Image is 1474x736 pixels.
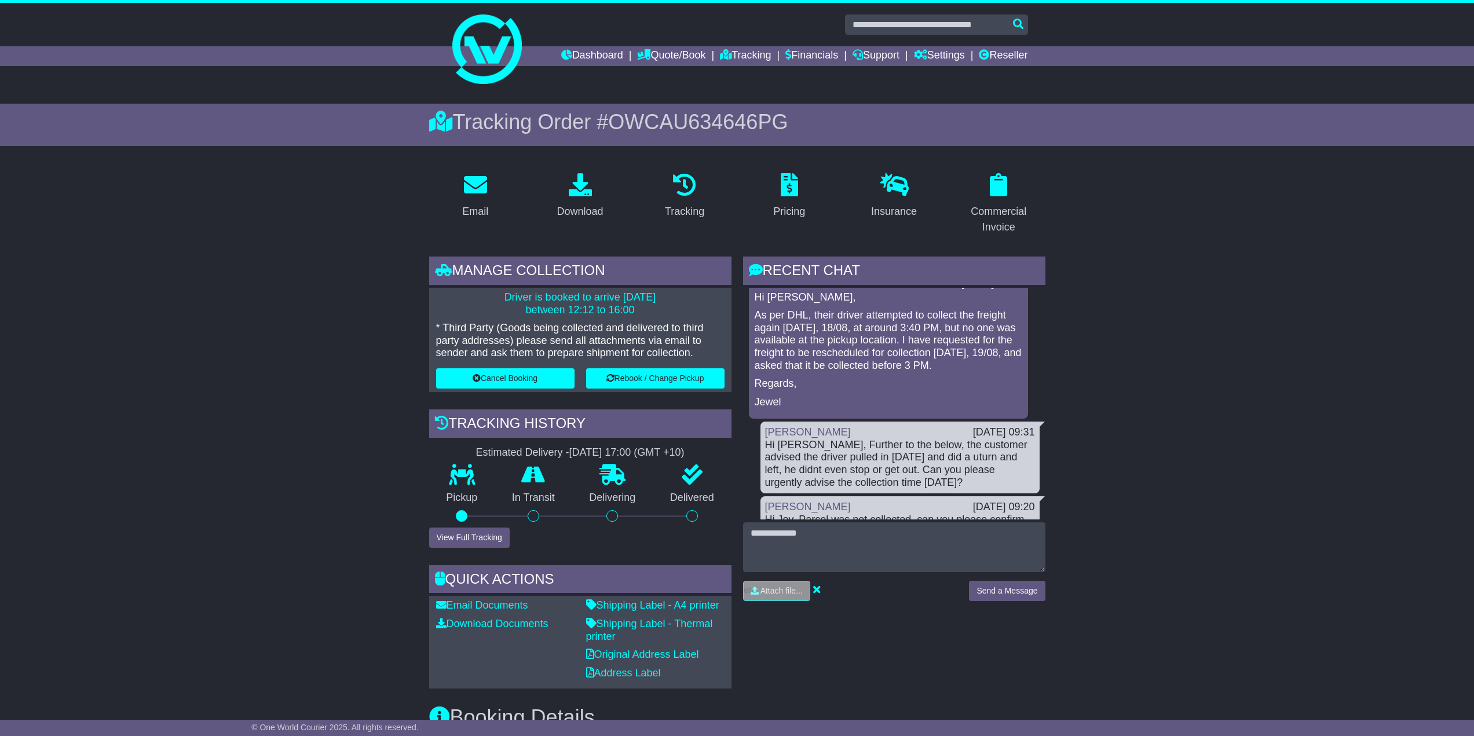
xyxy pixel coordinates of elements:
[436,368,575,389] button: Cancel Booking
[251,723,419,732] span: © One World Courier 2025. All rights reserved.
[429,446,731,459] div: Estimated Delivery -
[495,492,572,504] p: In Transit
[561,46,623,66] a: Dashboard
[549,169,610,224] a: Download
[462,204,488,219] div: Email
[436,599,528,611] a: Email Documents
[755,309,1022,372] p: As per DHL, their driver attempted to collect the freight again [DATE], 18/08, at around 3:40 PM,...
[586,368,725,389] button: Rebook / Change Pickup
[429,409,731,441] div: Tracking history
[429,565,731,596] div: Quick Actions
[765,514,1035,539] div: Hi Joy, Parcel was not collected, can you please confirm with DHL what has happened?
[586,618,713,642] a: Shipping Label - Thermal printer
[657,169,712,224] a: Tracking
[436,322,725,360] p: * Third Party (Goods being collected and delivered to third party addresses) please send all atta...
[973,426,1035,439] div: [DATE] 09:31
[755,378,1022,390] p: Regards,
[557,204,603,219] div: Download
[765,426,851,438] a: [PERSON_NAME]
[569,446,685,459] div: [DATE] 17:00 (GMT +10)
[871,204,917,219] div: Insurance
[973,501,1035,514] div: [DATE] 09:20
[637,46,705,66] a: Quote/Book
[429,257,731,288] div: Manage collection
[455,169,496,224] a: Email
[773,204,805,219] div: Pricing
[960,204,1038,235] div: Commercial Invoice
[914,46,965,66] a: Settings
[436,291,725,316] p: Driver is booked to arrive [DATE] between 12:12 to 16:00
[653,492,731,504] p: Delivered
[755,396,1022,409] p: Jewel
[969,581,1045,601] button: Send a Message
[765,439,1035,489] div: Hi [PERSON_NAME], Further to the below, the customer advised the driver pulled in [DATE] and did ...
[586,599,719,611] a: Shipping Label - A4 printer
[979,46,1027,66] a: Reseller
[785,46,838,66] a: Financials
[608,110,788,134] span: OWCAU634646PG
[743,257,1045,288] div: RECENT CHAT
[429,109,1045,134] div: Tracking Order #
[429,528,510,548] button: View Full Tracking
[864,169,924,224] a: Insurance
[765,501,851,512] a: [PERSON_NAME]
[429,706,1045,729] h3: Booking Details
[436,618,548,629] a: Download Documents
[572,492,653,504] p: Delivering
[665,204,704,219] div: Tracking
[754,277,855,289] a: To Be Collected Team
[853,46,899,66] a: Support
[720,46,771,66] a: Tracking
[755,291,1022,304] p: Hi [PERSON_NAME],
[586,649,699,660] a: Original Address Label
[766,169,813,224] a: Pricing
[952,169,1045,239] a: Commercial Invoice
[586,667,661,679] a: Address Label
[429,492,495,504] p: Pickup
